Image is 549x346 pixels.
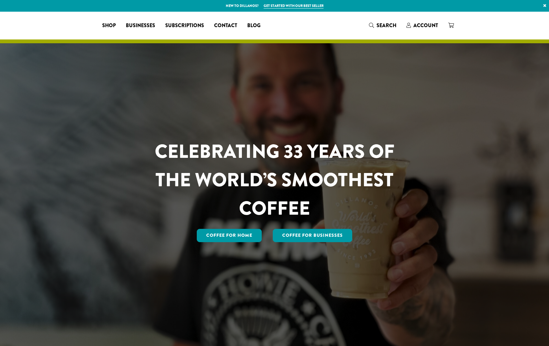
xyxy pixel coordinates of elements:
[377,22,396,29] span: Search
[97,21,121,31] a: Shop
[126,22,155,30] span: Businesses
[197,229,262,242] a: Coffee for Home
[102,22,116,30] span: Shop
[165,22,204,30] span: Subscriptions
[136,137,413,223] h1: CELEBRATING 33 YEARS OF THE WORLD’S SMOOTHEST COFFEE
[264,3,324,9] a: Get started with our best seller
[214,22,237,30] span: Contact
[364,20,401,31] a: Search
[413,22,438,29] span: Account
[247,22,260,30] span: Blog
[273,229,352,242] a: Coffee For Businesses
